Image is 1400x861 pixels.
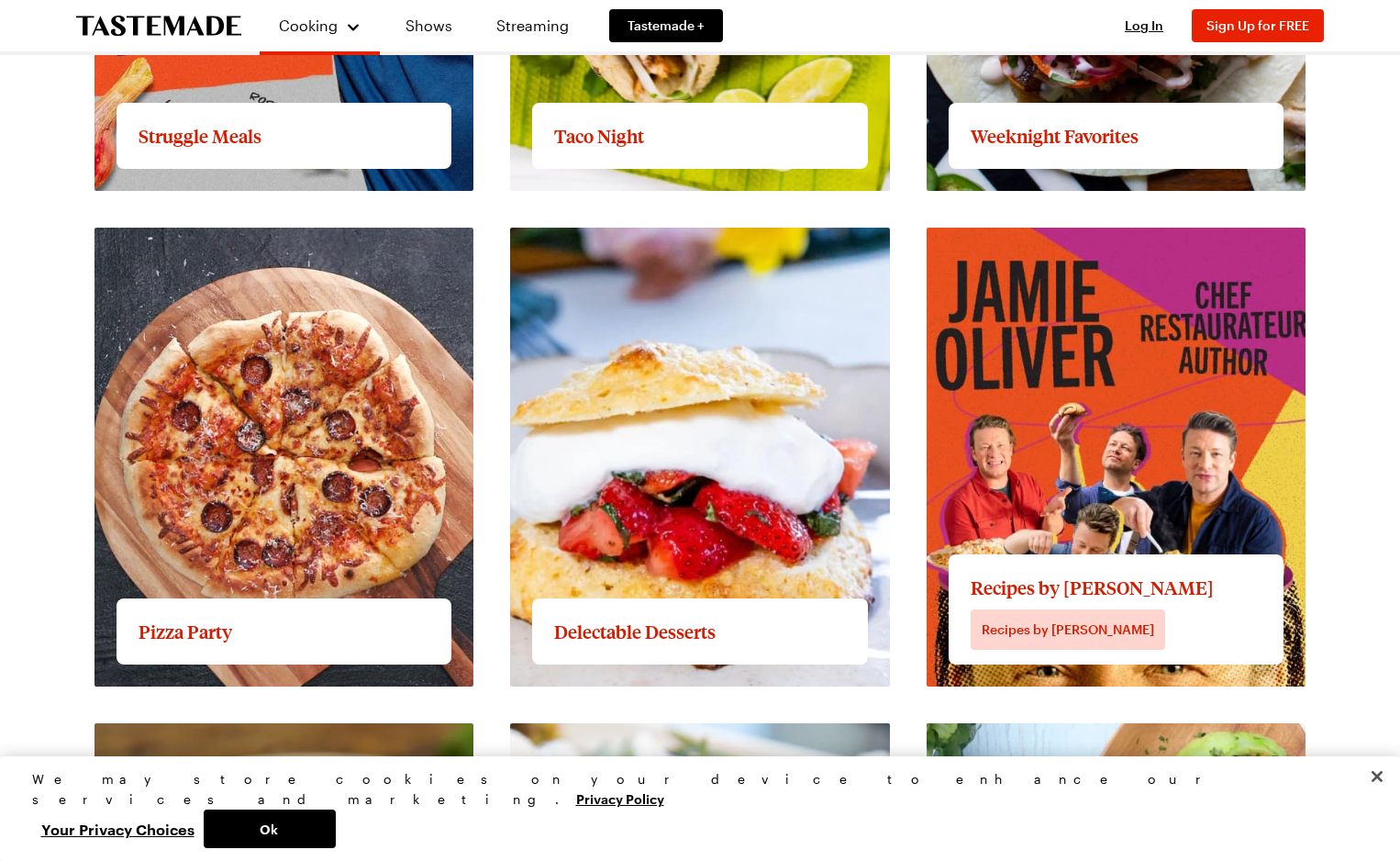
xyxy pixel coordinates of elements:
[576,789,664,807] a: More information about your privacy, opens in a new tab
[94,725,316,743] a: View full content for Pasta Picks
[1357,756,1397,797] button: Close
[1192,9,1324,42] button: Sign Up for FREE
[32,810,204,848] button: Your Privacy Choices
[1206,17,1309,33] span: Sign Up for FREE
[609,9,723,42] a: Tastemade +
[279,17,338,34] span: Cooking
[76,16,241,37] a: To Tastemade Home Page
[32,769,1353,848] div: Privacy
[94,229,313,247] a: View full content for Pizza Party
[32,769,1353,810] div: We may store cookies on your device to enhance our services and marketing.
[628,17,705,35] span: Tastemade +
[510,725,818,743] a: View full content for Veggie-Forward Flavors
[927,229,1266,247] a: View full content for Recipes by Jamie Oliver
[1107,17,1181,35] button: Log In
[510,229,792,247] a: View full content for Delectable Desserts
[278,7,361,44] button: Cooking
[1125,17,1163,33] span: Log In
[927,725,1160,743] a: View full content for Clean Eating
[204,810,336,848] button: Ok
